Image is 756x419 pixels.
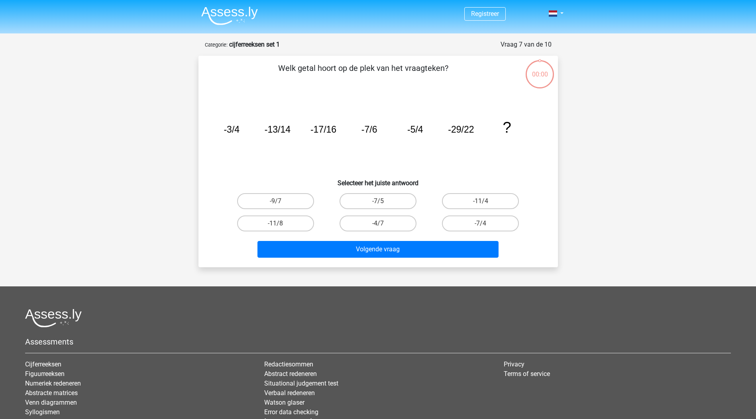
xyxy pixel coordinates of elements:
[264,370,317,378] a: Abstract redeneren
[264,399,304,406] a: Watson glaser
[257,241,499,258] button: Volgende vraag
[211,62,515,86] p: Welk getal hoort op de plek van het vraagteken?
[448,124,474,135] tspan: -29/22
[264,408,318,416] a: Error data checking
[407,124,423,135] tspan: -5/4
[237,215,314,231] label: -11/8
[25,408,60,416] a: Syllogismen
[229,41,280,48] strong: cijferreeksen set 1
[237,193,314,209] label: -9/7
[310,124,336,135] tspan: -17/16
[442,193,519,209] label: -11/4
[503,119,511,136] tspan: ?
[264,380,338,387] a: Situational judgement test
[25,360,61,368] a: Cijferreeksen
[471,10,499,18] a: Registreer
[25,380,81,387] a: Numeriek redeneren
[501,40,552,49] div: Vraag 7 van de 10
[25,399,77,406] a: Venn diagrammen
[504,360,524,368] a: Privacy
[264,360,313,368] a: Redactiesommen
[211,173,545,187] h6: Selecteer het juiste antwoord
[224,124,240,135] tspan: -3/4
[525,59,555,79] div: 00:00
[25,370,65,378] a: Figuurreeksen
[442,215,519,231] label: -7/4
[201,6,258,25] img: Assessly
[264,124,290,135] tspan: -13/14
[25,337,731,347] h5: Assessments
[340,193,416,209] label: -7/5
[340,215,416,231] label: -4/7
[25,309,82,327] img: Assessly logo
[205,42,228,48] small: Categorie:
[504,370,550,378] a: Terms of service
[264,389,315,397] a: Verbaal redeneren
[361,124,377,135] tspan: -7/6
[25,389,78,397] a: Abstracte matrices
